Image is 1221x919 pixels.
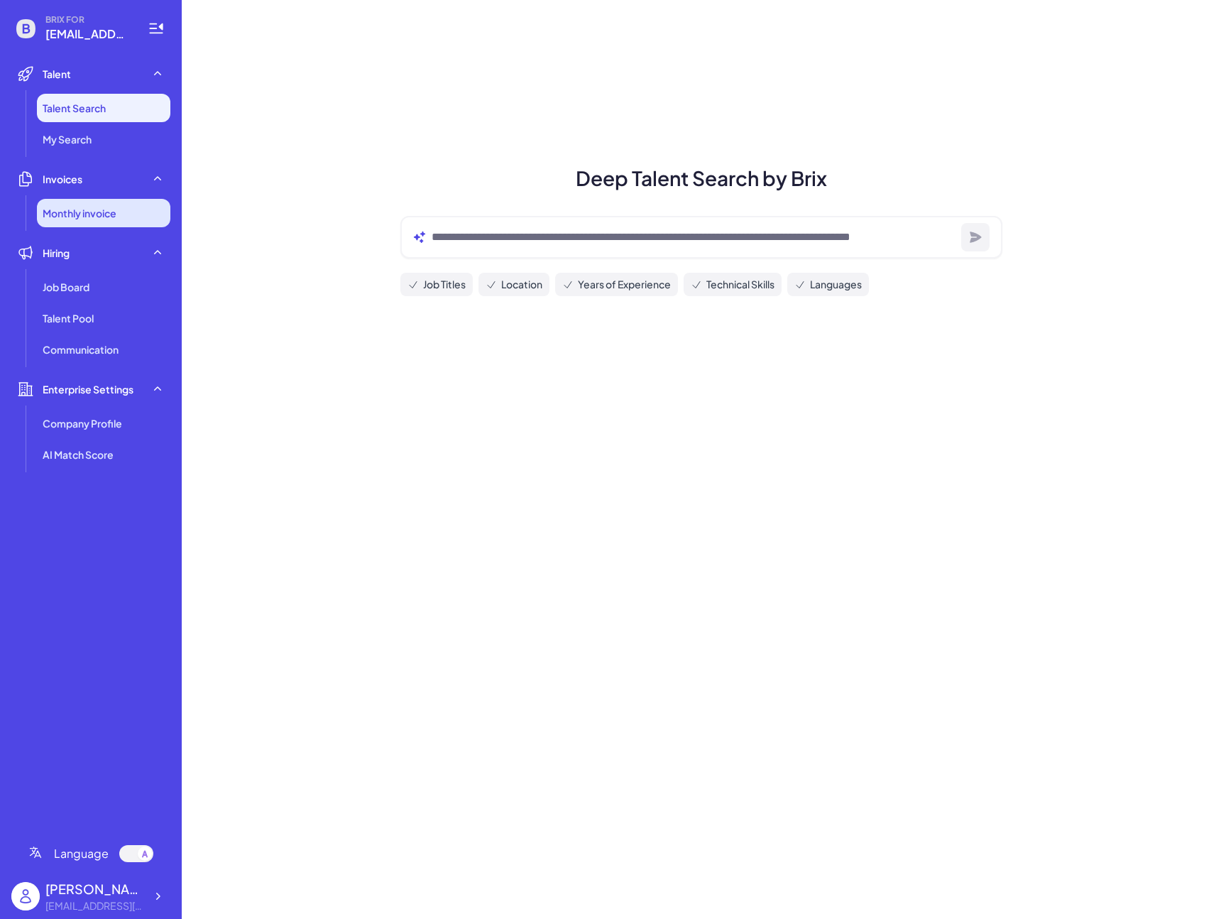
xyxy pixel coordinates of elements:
[43,342,119,357] span: Communication
[11,882,40,910] img: user_logo.png
[45,898,145,913] div: calyhmz@gmail.com
[43,172,82,186] span: Invoices
[383,163,1019,193] h1: Deep Talent Search by Brix
[45,879,145,898] div: Heming Yang
[43,382,133,396] span: Enterprise Settings
[45,26,131,43] span: calyhmz@gmail.com
[43,67,71,81] span: Talent
[54,845,109,862] span: Language
[578,277,671,292] span: Years of Experience
[810,277,862,292] span: Languages
[43,101,106,115] span: Talent Search
[501,277,542,292] span: Location
[43,311,94,325] span: Talent Pool
[43,246,70,260] span: Hiring
[43,447,114,462] span: AI Match Score
[43,206,116,220] span: Monthly invoice
[43,416,122,430] span: Company Profile
[706,277,774,292] span: Technical Skills
[423,277,466,292] span: Job Titles
[45,14,131,26] span: BRIX FOR
[43,132,92,146] span: My Search
[43,280,89,294] span: Job Board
